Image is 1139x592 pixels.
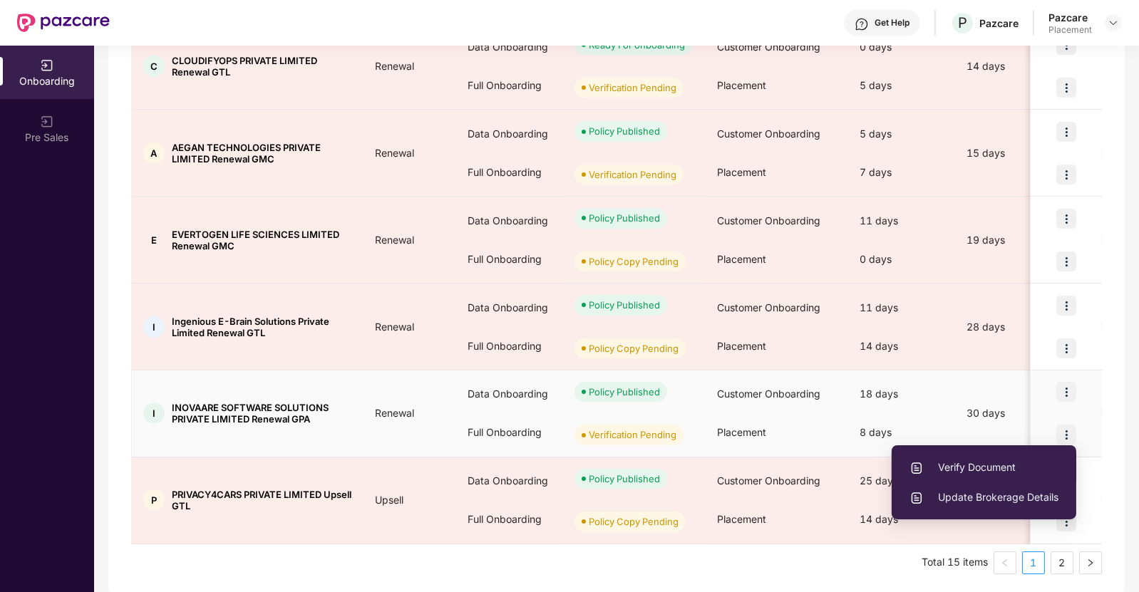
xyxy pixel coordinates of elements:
[1056,78,1076,98] img: icon
[1001,559,1009,567] span: left
[172,402,352,425] span: INOVAARE SOFTWARE SOLUTIONS PRIVATE LIMITED Renewal GPA
[143,56,165,77] div: C
[40,115,54,129] img: svg+xml;base64,PHN2ZyB3aWR0aD0iMjAiIGhlaWdodD0iMjAiIHZpZXdCb3g9IjAgMCAyMCAyMCIgZmlsbD0ibm9uZSIgeG...
[848,28,955,66] div: 0 days
[1056,209,1076,229] img: icon
[848,153,955,192] div: 7 days
[909,489,1058,505] span: Update Brokerage Details
[456,202,563,240] div: Data Onboarding
[909,461,924,475] img: svg+xml;base64,PHN2ZyBpZD0iVXBsb2FkX0xvZ3MiIGRhdGEtbmFtZT0iVXBsb2FkIExvZ3MiIHhtbG5zPSJodHRwOi8vd3...
[855,17,869,31] img: svg+xml;base64,PHN2ZyBpZD0iSGVscC0zMngzMiIgeG1sbnM9Imh0dHA6Ly93d3cudzMub3JnLzIwMDAvc3ZnIiB3aWR0aD...
[848,202,955,240] div: 11 days
[717,513,766,525] span: Placement
[172,142,352,165] span: AEGAN TECHNOLOGIES PRIVATE LIMITED Renewal GMC
[1056,165,1076,185] img: icon
[848,289,955,327] div: 11 days
[979,16,1019,30] div: Pazcare
[848,462,955,500] div: 25 days
[456,413,563,452] div: Full Onboarding
[717,166,766,178] span: Placement
[172,489,352,511] span: PRIVACY4CARS PRIVATE LIMITED Upsell GTL
[1108,17,1119,28] img: svg+xml;base64,PHN2ZyBpZD0iRHJvcGRvd24tMzJ4MzIiIHhtbG5zPSJodHRwOi8vd3d3LnczLm9yZy8yMDAwL3N2ZyIgd2...
[40,58,54,73] img: svg+xml;base64,PHN2ZyB3aWR0aD0iMjAiIGhlaWdodD0iMjAiIHZpZXdCb3g9IjAgMCAyMCAyMCIgZmlsbD0ibm9uZSIgeG...
[589,472,660,486] div: Policy Published
[456,375,563,413] div: Data Onboarding
[589,124,660,138] div: Policy Published
[875,17,909,28] div: Get Help
[589,81,676,95] div: Verification Pending
[172,316,352,338] span: Ingenious E-Brain Solutions Private Limited Renewal GTL
[1056,338,1076,358] img: icon
[848,500,955,539] div: 14 days
[172,229,352,251] span: EVERTOGEN LIFE SCIENCES LIMITED Renewal GMC
[589,427,676,442] div: Verification Pending
[1023,552,1044,573] a: 1
[589,167,676,182] div: Verification Pending
[955,232,1076,248] div: 19 days
[1056,296,1076,316] img: icon
[909,459,1058,475] span: Verify Document
[143,142,165,164] div: A
[172,55,352,78] span: CLOUDIFYOPS PRIVATE LIMITED Renewal GTL
[848,66,955,105] div: 5 days
[364,60,426,72] span: Renewal
[1056,425,1076,445] img: icon
[364,494,415,506] span: Upsell
[994,551,1016,574] li: Previous Page
[1048,11,1092,24] div: Pazcare
[1056,122,1076,142] img: icon
[143,489,165,511] div: P
[589,514,679,529] div: Policy Copy Pending
[848,413,955,452] div: 8 days
[1079,551,1102,574] button: right
[717,388,820,400] span: Customer Onboarding
[589,385,660,399] div: Policy Published
[848,327,955,365] div: 14 days
[955,145,1076,161] div: 15 days
[717,426,766,438] span: Placement
[456,115,563,153] div: Data Onboarding
[456,500,563,539] div: Full Onboarding
[717,474,820,487] span: Customer Onboarding
[143,403,165,424] div: I
[1056,251,1076,271] img: icon
[1048,24,1092,36] div: Placement
[364,234,426,246] span: Renewal
[456,66,563,105] div: Full Onboarding
[17,14,110,32] img: New Pazcare Logo
[364,321,426,333] span: Renewal
[1056,382,1076,402] img: icon
[456,327,563,365] div: Full Onboarding
[922,551,988,574] li: Total 15 items
[456,28,563,66] div: Data Onboarding
[456,153,563,192] div: Full Onboarding
[994,551,1016,574] button: left
[589,211,660,225] div: Policy Published
[955,319,1076,335] div: 28 days
[717,214,820,227] span: Customer Onboarding
[589,341,679,355] div: Policy Copy Pending
[1079,551,1102,574] li: Next Page
[1086,559,1095,567] span: right
[1022,551,1045,574] li: 1
[848,115,955,153] div: 5 days
[364,147,426,159] span: Renewal
[717,253,766,265] span: Placement
[1051,552,1073,573] a: 2
[589,254,679,269] div: Policy Copy Pending
[717,340,766,352] span: Placement
[848,240,955,279] div: 0 days
[958,14,967,31] span: P
[143,316,165,338] div: I
[456,462,563,500] div: Data Onboarding
[717,301,820,313] span: Customer Onboarding
[456,240,563,279] div: Full Onboarding
[717,128,820,140] span: Customer Onboarding
[456,289,563,327] div: Data Onboarding
[143,229,165,251] div: E
[717,41,820,53] span: Customer Onboarding
[717,79,766,91] span: Placement
[589,298,660,312] div: Policy Published
[364,407,426,419] span: Renewal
